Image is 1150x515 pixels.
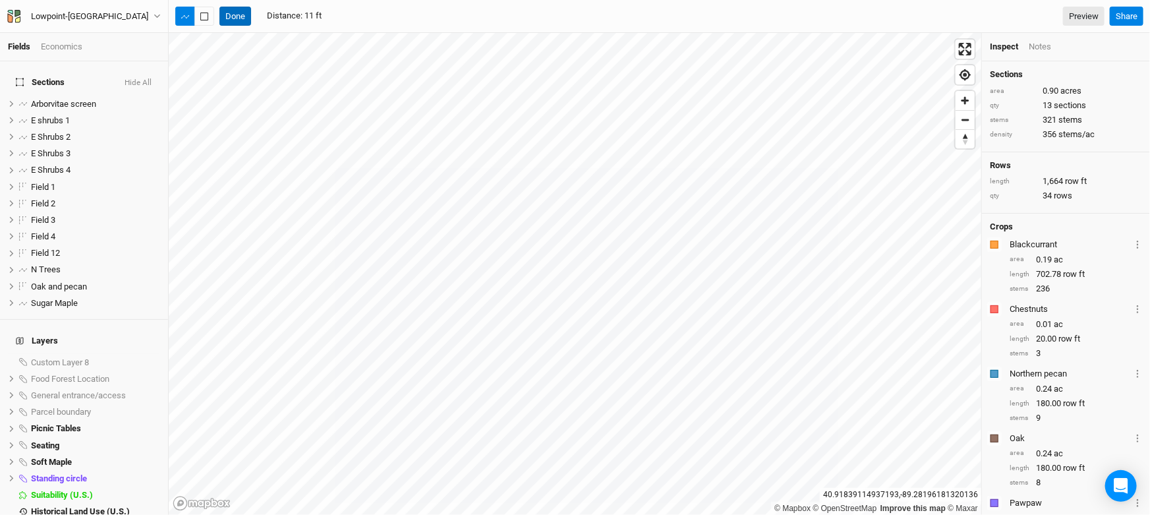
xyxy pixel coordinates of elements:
div: stems [1010,349,1029,359]
span: stems/ac [1058,129,1095,140]
div: 0.01 [1010,318,1142,330]
span: Field 4 [31,231,55,241]
div: E Shrubs 4 [31,165,160,175]
div: Chestnuts [1010,303,1131,315]
div: 20.00 [1010,333,1142,345]
span: ac [1054,383,1063,395]
div: Field 2 [31,198,160,209]
div: length [990,177,1036,187]
span: Field 12 [31,248,60,258]
button: Zoom out [956,110,975,129]
div: Lowpoint-Washburn [31,10,148,23]
span: Custom Layer 8 [31,357,89,367]
div: N Trees [31,264,160,275]
div: 34 [990,190,1142,202]
span: row ft [1058,333,1080,345]
h4: Crops [990,222,1013,232]
div: Open Intercom Messenger [1105,470,1137,502]
span: row ft [1063,268,1085,280]
div: Field 4 [31,231,160,242]
div: Lowpoint-[GEOGRAPHIC_DATA] [31,10,148,23]
div: Seating [31,440,160,451]
span: Standing circle [31,473,87,483]
div: Field 12 [31,248,160,258]
div: qty [990,191,1036,201]
span: Field 2 [31,198,55,208]
div: stems [990,115,1036,125]
span: Sugar Maple [31,298,78,308]
button: Lowpoint-[GEOGRAPHIC_DATA] [7,9,161,24]
div: 356 [990,129,1142,140]
span: Arborvitae screen [31,99,96,109]
div: 321 [990,114,1142,126]
div: 0.90 [990,85,1142,97]
div: E shrubs 1 [31,115,160,126]
div: Suitability (U.S.) [31,490,160,500]
span: E shrubs 1 [31,115,70,125]
span: Reset bearing to north [956,130,975,148]
span: Field 3 [31,215,55,225]
button: Zoom in [956,91,975,110]
div: Arborvitae screen [31,99,160,109]
span: Seating [31,440,59,450]
span: N Trees [31,264,61,274]
div: 9 [1010,412,1142,424]
button: Shortcut: 2 [194,7,214,26]
h4: Layers [8,328,160,354]
div: 180.00 [1010,462,1142,474]
button: Enter fullscreen [956,40,975,59]
span: rows [1054,190,1072,202]
div: length [1010,399,1029,409]
span: ac [1054,318,1063,330]
div: Distance : 11 ft [267,10,322,22]
div: Oak and pecan [31,282,160,292]
div: Economics [41,41,82,53]
span: Suitability (U.S.) [31,490,93,500]
span: sections [1054,100,1086,111]
div: length [1010,334,1029,344]
button: Reset bearing to north [956,129,975,148]
button: Done [219,7,251,26]
div: Picnic Tables [31,423,160,434]
div: Pawpaw [1010,497,1131,509]
div: Custom Layer 8 [31,357,160,368]
div: stems [1010,284,1029,294]
span: acres [1060,85,1081,97]
span: Picnic Tables [31,423,81,433]
div: 702.78 [1010,268,1142,280]
div: E Shrubs 2 [31,132,160,142]
span: Parcel boundary [31,407,91,417]
div: General entrance/access [31,390,160,401]
a: Maxar [948,504,978,513]
button: Crop Usage [1134,431,1142,446]
button: Crop Usage [1134,495,1142,510]
span: row ft [1065,175,1087,187]
div: Standing circle [31,473,160,484]
div: Parcel boundary [31,407,160,417]
span: stems [1058,114,1082,126]
span: E Shrubs 3 [31,148,71,158]
div: 13 [990,100,1142,111]
span: ac [1054,448,1063,460]
a: OpenStreetMap [813,504,877,513]
span: Sections [16,77,65,88]
span: ac [1054,254,1063,266]
a: Mapbox logo [173,496,231,511]
div: area [990,86,1036,96]
canvas: Map [169,33,981,515]
div: Field 1 [31,182,160,193]
span: Food Forest Location [31,374,109,384]
div: 236 [1010,283,1142,295]
span: Zoom out [956,111,975,129]
span: Find my location [956,65,975,84]
button: Crop Usage [1134,366,1142,381]
span: Soft Maple [31,457,72,467]
span: E Shrubs 2 [31,132,71,142]
div: Field 3 [31,215,160,226]
div: Sugar Maple [31,298,160,309]
div: 0.19 [1010,254,1142,266]
div: length [1010,464,1029,473]
span: Field 1 [31,182,55,192]
div: area [1010,255,1029,264]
